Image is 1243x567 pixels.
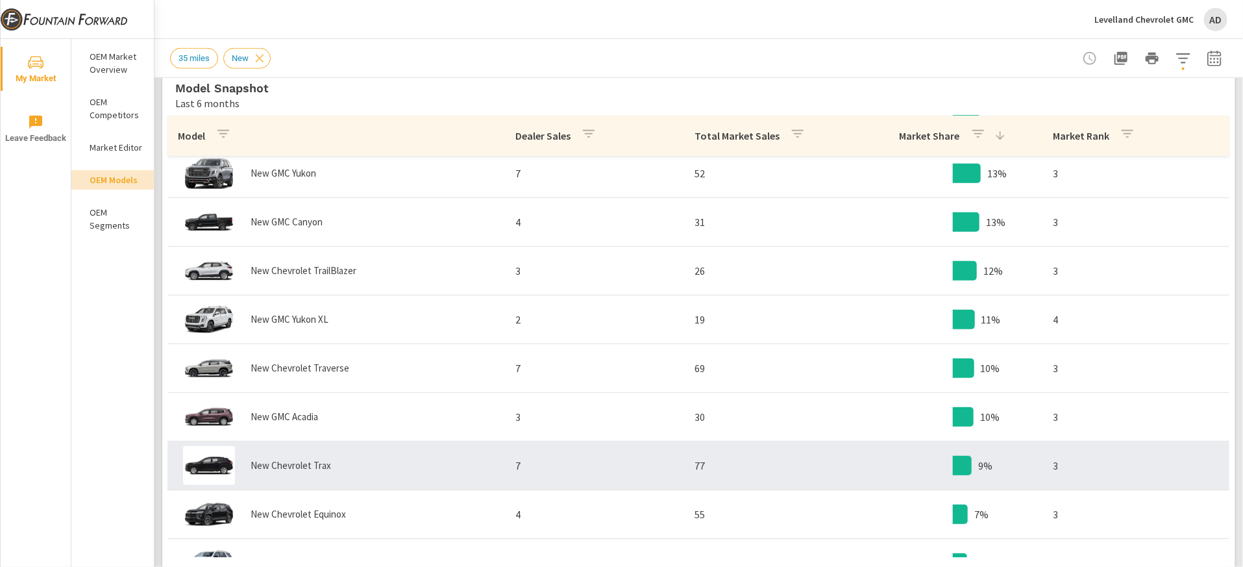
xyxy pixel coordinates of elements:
p: Market Rank [1053,129,1109,142]
p: 7 [515,360,674,376]
p: Market Share [900,129,960,142]
p: 2 [515,312,674,327]
p: 13% [986,214,1005,230]
p: New Chevrolet TrailBlazer [251,265,356,277]
p: OEM Competitors [90,95,143,121]
h5: Model Snapshot [175,81,269,95]
p: New Chevrolet Traverse [251,362,349,374]
p: 7 [515,166,674,181]
p: 10% [981,360,1000,376]
img: glamour [183,495,235,534]
button: Select Date Range [1201,45,1227,71]
p: Market Editor [90,141,143,154]
p: New Chevrolet Equinox [251,509,346,520]
p: 3 [1053,507,1219,522]
span: Leave Feedback [5,114,67,146]
div: OEM Models [71,170,154,190]
p: Dealer Sales [515,129,571,142]
p: 11% [981,312,1001,327]
div: OEM Market Overview [71,47,154,79]
div: nav menu [1,39,71,158]
div: New [223,48,271,69]
p: New GMC Acadia [251,411,318,423]
span: My Market [5,55,67,86]
p: 52 [695,166,853,181]
span: New [224,53,256,63]
button: "Export Report to PDF" [1108,45,1134,71]
p: 9% [978,458,992,473]
p: 55 [695,507,853,522]
img: glamour [183,251,235,290]
p: 4 [1053,312,1219,327]
p: 7% [974,507,989,522]
p: 7 [515,458,674,473]
p: 69 [695,360,853,376]
p: Model [178,129,205,142]
img: glamour [183,446,235,485]
p: 4 [515,214,674,230]
img: glamour [183,300,235,339]
p: Total Market Sales [695,129,780,142]
p: 3 [1053,263,1219,279]
p: New GMC Canyon [251,216,323,228]
p: 12% [983,263,1003,279]
img: glamour [183,203,235,242]
p: 3 [1053,360,1219,376]
p: 31 [695,214,853,230]
p: 26 [695,263,853,279]
button: Print Report [1139,45,1165,71]
p: 10% [980,409,1000,425]
p: New GMC Yukon [251,168,316,179]
p: 77 [695,458,853,473]
p: New GMC Yukon XL [251,314,328,325]
p: 3 [1053,166,1219,181]
button: Apply Filters [1170,45,1196,71]
p: 3 [515,409,674,425]
p: OEM Market Overview [90,50,143,76]
p: Levelland Chevrolet GMC [1094,14,1194,25]
p: 3 [1053,458,1219,473]
div: AD [1204,8,1227,31]
span: 35 miles [171,53,217,63]
p: OEM Segments [90,206,143,232]
div: OEM Segments [71,203,154,235]
div: OEM Competitors [71,92,154,125]
p: 3 [1053,409,1219,425]
p: 3 [515,263,674,279]
div: Market Editor [71,138,154,157]
p: New Chevrolet Trax [251,460,331,472]
p: Last 6 months [175,95,240,111]
img: glamour [183,154,235,193]
p: OEM Models [90,173,143,186]
img: glamour [183,349,235,388]
p: 30 [695,409,853,425]
p: 3 [1053,214,1219,230]
img: glamour [183,397,235,436]
p: 4 [515,507,674,522]
p: 13% [987,166,1007,181]
p: 19 [695,312,853,327]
